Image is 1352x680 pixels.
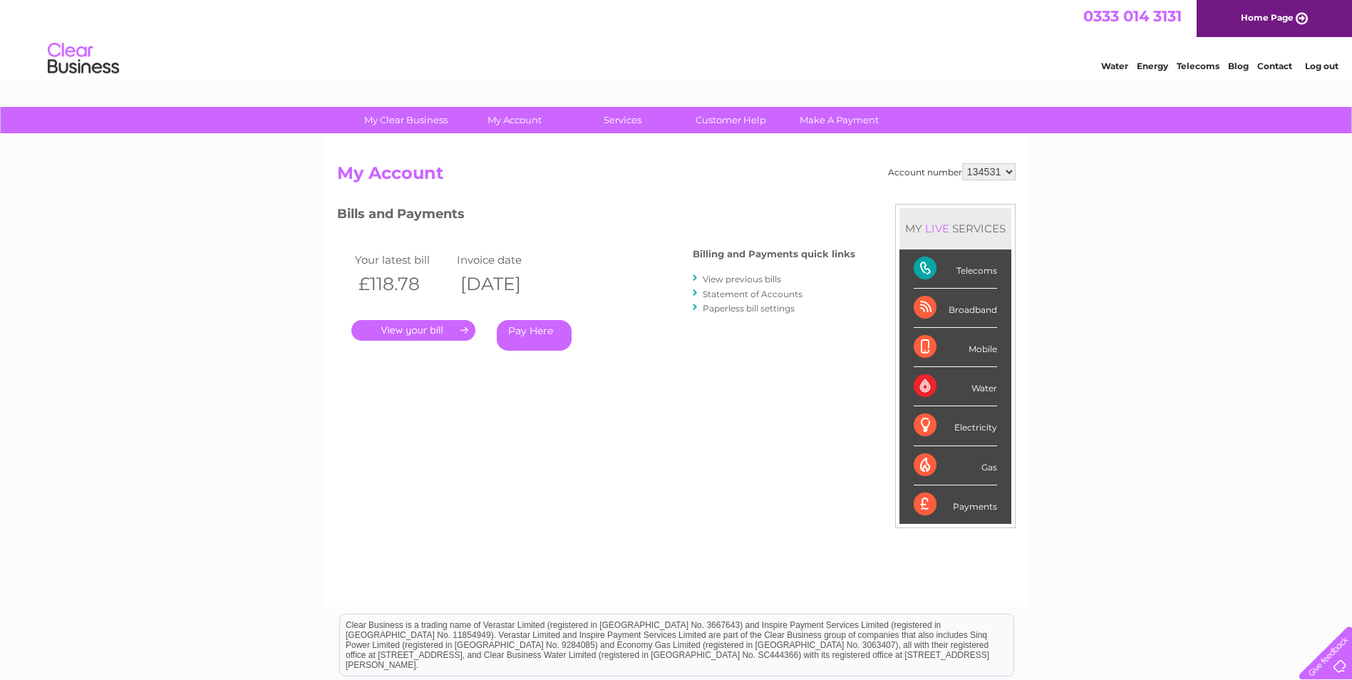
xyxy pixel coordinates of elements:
[453,250,556,269] td: Invoice date
[888,163,1016,180] div: Account number
[47,37,120,81] img: logo.png
[497,320,572,351] a: Pay Here
[340,8,1013,69] div: Clear Business is a trading name of Verastar Limited (registered in [GEOGRAPHIC_DATA] No. 3667643...
[914,249,997,289] div: Telecoms
[347,107,465,133] a: My Clear Business
[1137,61,1168,71] a: Energy
[1257,61,1292,71] a: Contact
[693,249,855,259] h4: Billing and Payments quick links
[914,446,997,485] div: Gas
[780,107,898,133] a: Make A Payment
[914,367,997,406] div: Water
[703,274,781,284] a: View previous bills
[914,406,997,445] div: Electricity
[351,269,454,299] th: £118.78
[672,107,790,133] a: Customer Help
[703,289,803,299] a: Statement of Accounts
[1305,61,1338,71] a: Log out
[914,485,997,524] div: Payments
[337,204,855,229] h3: Bills and Payments
[453,269,556,299] th: [DATE]
[351,250,454,269] td: Your latest bill
[1177,61,1219,71] a: Telecoms
[1228,61,1249,71] a: Blog
[1101,61,1128,71] a: Water
[914,289,997,328] div: Broadband
[922,222,952,235] div: LIVE
[337,163,1016,190] h2: My Account
[703,303,795,314] a: Paperless bill settings
[455,107,573,133] a: My Account
[914,328,997,367] div: Mobile
[899,208,1011,249] div: MY SERVICES
[351,320,475,341] a: .
[564,107,681,133] a: Services
[1083,7,1182,25] a: 0333 014 3131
